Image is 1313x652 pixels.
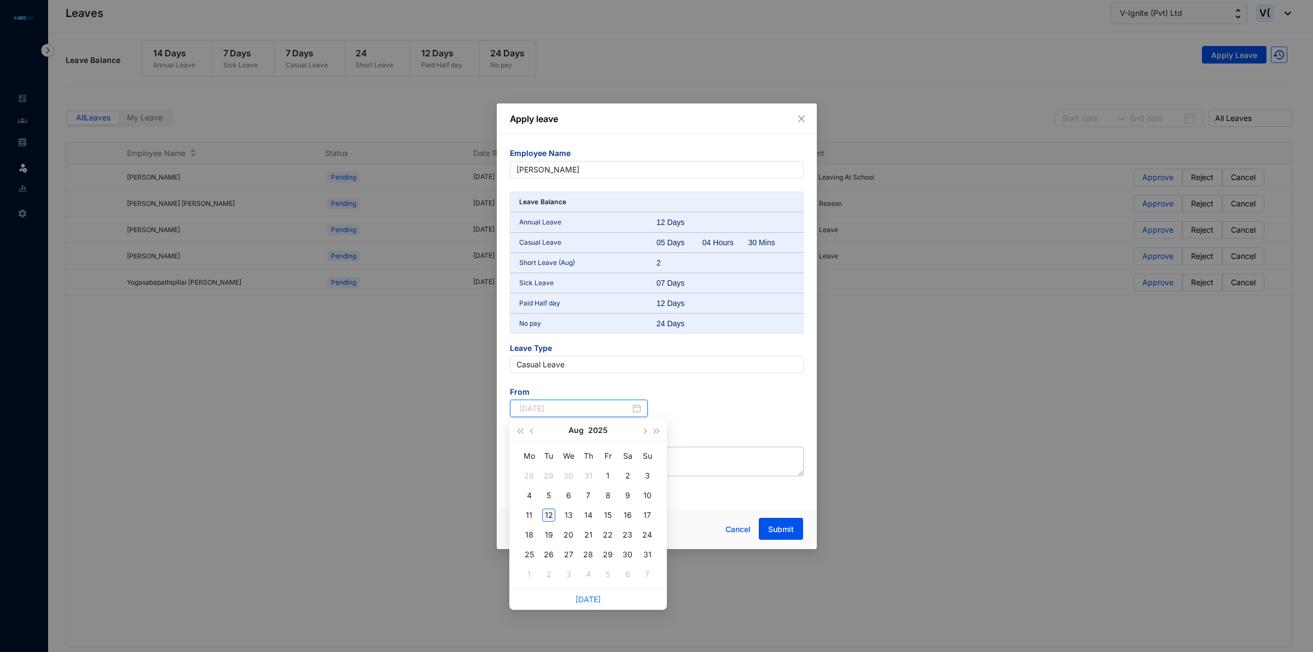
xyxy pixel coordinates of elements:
div: 25 [522,548,536,561]
div: 15 [601,509,614,522]
div: 05 Days [656,237,702,248]
div: 07 Days [656,278,702,289]
div: 27 [562,548,575,561]
div: 9 [621,489,634,502]
div: 12 Days [656,298,702,309]
div: 5 [542,489,555,502]
th: We [559,446,578,466]
p: No pay [519,318,657,329]
div: 30 [562,469,575,482]
th: Fr [598,446,618,466]
td: 2025-08-12 [539,505,559,525]
td: 2025-08-27 [559,545,578,564]
span: Leave Type [510,343,804,356]
p: Sick Leave [519,278,657,289]
div: 31 [641,548,654,561]
td: 2025-08-28 [578,545,598,564]
td: 2025-08-09 [618,486,637,505]
div: 7 [582,489,595,502]
div: 22 [601,528,614,541]
th: Su [637,446,657,466]
td: 2025-08-25 [519,545,539,564]
td: 2025-08-05 [539,486,559,505]
div: 12 [542,509,555,522]
div: 10 [641,489,654,502]
td: 2025-08-24 [637,525,657,545]
div: 31 [582,469,595,482]
div: 28 [522,469,536,482]
p: Paid Half day [519,298,657,309]
td: 2025-08-02 [618,466,637,486]
div: 29 [542,469,555,482]
td: 2025-08-16 [618,505,637,525]
td: 2025-09-02 [539,564,559,584]
div: 6 [621,568,634,581]
div: 26 [542,548,555,561]
th: Sa [618,446,637,466]
td: 2025-08-01 [598,466,618,486]
div: 12 Days [656,217,702,228]
td: 2025-08-03 [637,466,657,486]
span: Karthic Sundaramoorthi [516,161,797,178]
td: 2025-08-17 [637,505,657,525]
div: 24 Days [656,318,702,329]
div: 16 [621,509,634,522]
span: close [797,114,806,123]
p: Casual Leave [519,237,657,248]
div: 5 [601,568,614,581]
span: Employee Name [510,148,804,161]
span: From [510,386,648,400]
a: [DATE] [576,595,601,604]
div: 4 [582,568,595,581]
td: 2025-08-07 [578,486,598,505]
div: 29 [601,548,614,561]
td: 2025-08-21 [578,525,598,545]
span: Casual Leave [516,356,797,373]
button: 2025 [588,419,608,441]
div: 17 [641,509,654,522]
div: 18 [522,528,536,541]
button: Cancel [717,518,759,540]
p: Apply leave [510,112,804,125]
td: 2025-08-13 [559,505,578,525]
button: Submit [759,518,803,540]
td: 2025-09-04 [578,564,598,584]
div: 1 [522,568,536,581]
td: 2025-08-04 [519,486,539,505]
td: 2025-08-23 [618,525,637,545]
th: Tu [539,446,559,466]
div: 20 [562,528,575,541]
td: 2025-08-11 [519,505,539,525]
td: 2025-09-01 [519,564,539,584]
td: 2025-08-30 [618,545,637,564]
p: Short Leave (Aug) [519,257,657,268]
p: Annual Leave [519,217,657,228]
td: 2025-08-18 [519,525,539,545]
th: Th [578,446,598,466]
div: 30 [621,548,634,561]
td: 2025-08-20 [559,525,578,545]
td: 2025-08-22 [598,525,618,545]
div: 3 [641,469,654,482]
td: 2025-09-05 [598,564,618,584]
div: 23 [621,528,634,541]
div: 28 [582,548,595,561]
div: 11 [522,509,536,522]
td: 2025-08-06 [559,486,578,505]
div: 6 [562,489,575,502]
div: 4 [522,489,536,502]
div: 1 [601,469,614,482]
td: 2025-08-08 [598,486,618,505]
td: 2025-08-19 [539,525,559,545]
div: 3 [562,568,575,581]
td: 2025-08-14 [578,505,598,525]
div: 19 [542,528,555,541]
td: 2025-07-28 [519,466,539,486]
input: Start Date [519,402,631,414]
td: 2025-08-15 [598,505,618,525]
td: 2025-08-26 [539,545,559,564]
button: Aug [568,419,584,441]
td: 2025-07-30 [559,466,578,486]
div: 24 [641,528,654,541]
td: 2025-07-29 [539,466,559,486]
